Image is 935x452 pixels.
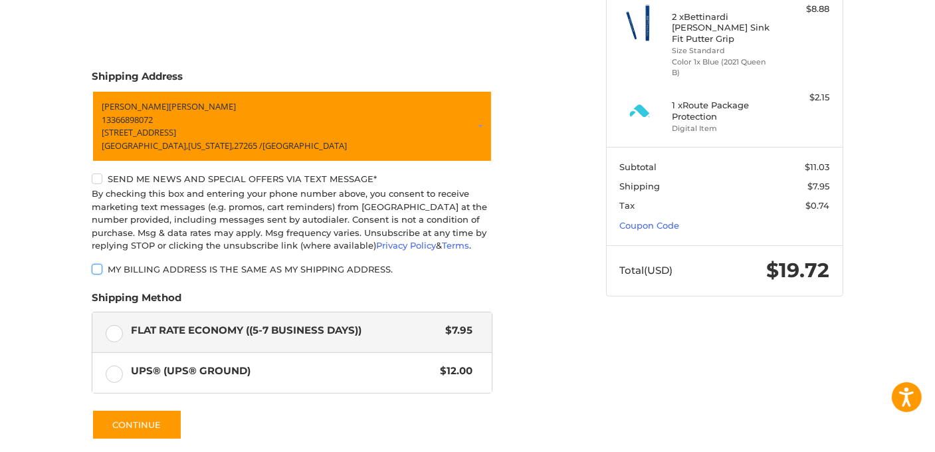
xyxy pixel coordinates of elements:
[376,240,436,251] a: Privacy Policy
[620,264,673,277] span: Total (USD)
[92,173,492,184] label: Send me news and special offers via text message*
[806,200,830,211] span: $0.74
[132,364,434,379] span: UPS® (UPS® Ground)
[673,56,774,78] li: Color 1x Blue (2021 Queen B)
[673,100,774,122] h4: 1 x Route Package Protection
[439,323,472,338] span: $7.95
[808,181,830,191] span: $7.95
[673,45,774,56] li: Size Standard
[92,187,492,253] div: By checking this box and entering your phone number above, you consent to receive marketing text ...
[92,264,492,275] label: My billing address is the same as my shipping address.
[92,290,181,312] legend: Shipping Method
[673,11,774,44] h4: 2 x Bettinardi [PERSON_NAME] Sink Fit Putter Grip
[92,409,182,440] button: Continue
[92,69,183,90] legend: Shipping Address
[92,90,492,162] a: Enter or select a different address
[262,139,347,151] span: [GEOGRAPHIC_DATA]
[767,258,830,282] span: $19.72
[433,364,472,379] span: $12.00
[188,139,234,151] span: [US_STATE],
[169,100,236,112] span: [PERSON_NAME]
[234,139,262,151] span: 27265 /
[620,162,657,172] span: Subtotal
[102,126,176,138] span: [STREET_ADDRESS]
[620,200,635,211] span: Tax
[102,139,188,151] span: [GEOGRAPHIC_DATA],
[442,240,469,251] a: Terms
[102,100,169,112] span: [PERSON_NAME]
[673,123,774,134] li: Digital Item
[778,3,830,16] div: $8.88
[620,220,680,231] a: Coupon Code
[620,181,661,191] span: Shipping
[778,91,830,104] div: $2.15
[805,162,830,172] span: $11.03
[132,323,439,338] span: Flat Rate Economy ((5-7 Business Days))
[102,113,153,125] span: 13366898072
